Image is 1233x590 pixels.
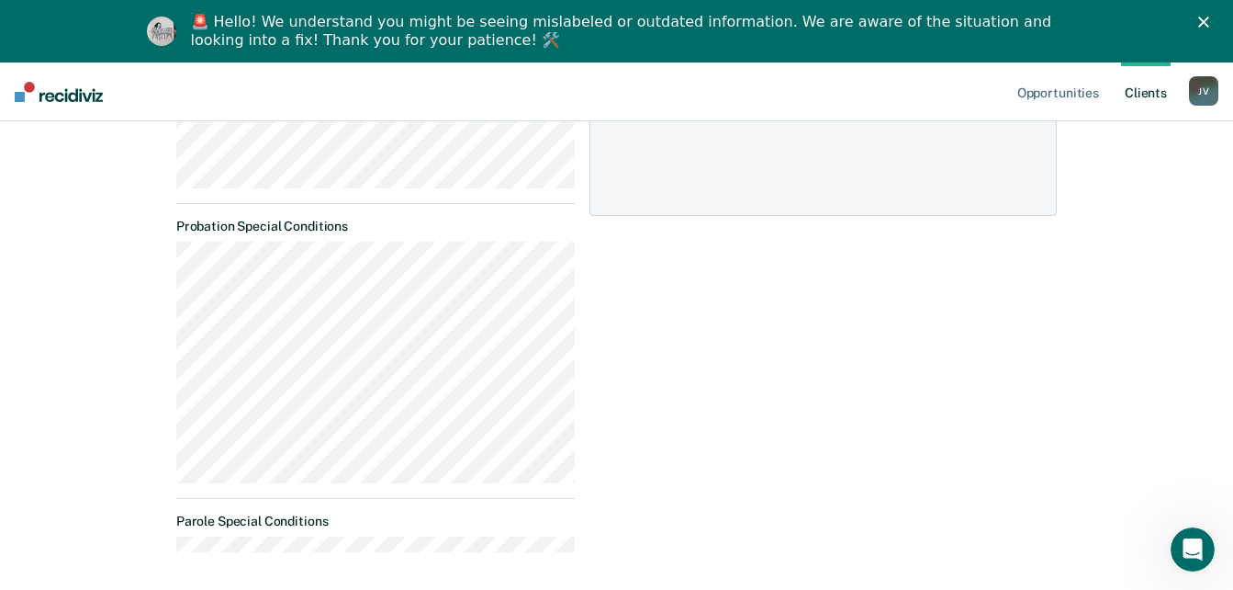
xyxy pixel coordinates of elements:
[1198,17,1216,28] div: Close
[1189,76,1218,106] button: JV
[147,17,176,46] img: Profile image for Kim
[1189,76,1218,106] div: J V
[176,514,575,529] dt: Parole Special Conditions
[1014,62,1103,121] a: Opportunities
[176,219,575,234] dt: Probation Special Conditions
[191,13,1058,50] div: 🚨 Hello! We understand you might be seeing mislabeled or outdated information. We are aware of th...
[1121,62,1171,121] a: Clients
[15,82,103,102] img: Recidiviz
[1171,528,1215,572] iframe: Intercom live chat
